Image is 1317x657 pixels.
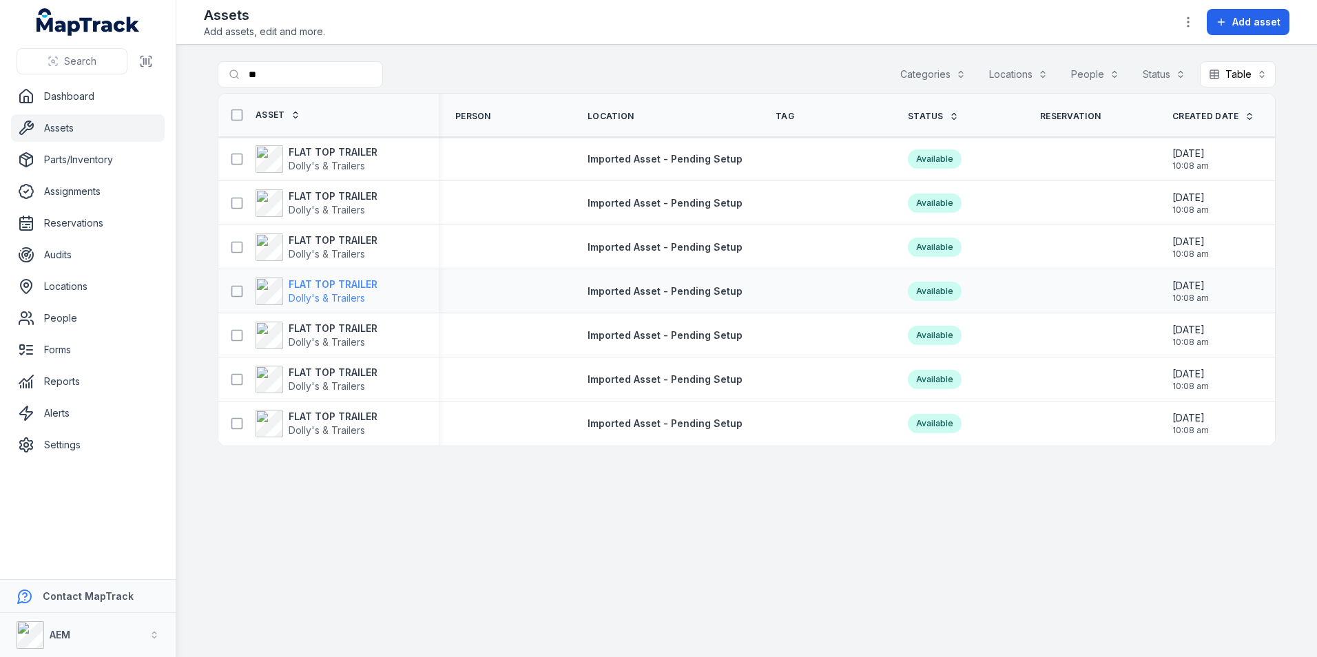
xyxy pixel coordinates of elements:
span: 10:08 am [1172,205,1209,216]
span: Add asset [1232,15,1280,29]
div: Available [908,238,962,257]
a: Reports [11,368,165,395]
span: [DATE] [1172,411,1209,425]
a: Assignments [11,178,165,205]
a: Parts/Inventory [11,146,165,174]
div: Available [908,282,962,301]
strong: FLAT TOP TRAILER [289,233,377,247]
a: FLAT TOP TRAILERDolly's & Trailers [256,322,377,349]
span: 10:08 am [1172,337,1209,348]
div: Available [908,149,962,169]
a: Forms [11,336,165,364]
time: 20/08/2025, 10:08:45 am [1172,279,1209,304]
a: Settings [11,431,165,459]
span: Imported Asset - Pending Setup [588,373,743,385]
span: Dolly's & Trailers [289,424,365,436]
time: 20/08/2025, 10:08:45 am [1172,367,1209,392]
button: Status [1134,61,1194,87]
div: Available [908,414,962,433]
a: FLAT TOP TRAILERDolly's & Trailers [256,189,377,217]
span: [DATE] [1172,323,1209,337]
strong: FLAT TOP TRAILER [289,278,377,291]
a: Imported Asset - Pending Setup [588,417,743,430]
span: [DATE] [1172,279,1209,293]
span: Asset [256,109,285,121]
a: Imported Asset - Pending Setup [588,196,743,210]
a: Assets [11,114,165,142]
span: 10:08 am [1172,160,1209,171]
span: Search [64,54,96,68]
time: 20/08/2025, 10:08:45 am [1172,235,1209,260]
span: [DATE] [1172,235,1209,249]
span: Imported Asset - Pending Setup [588,197,743,209]
span: Reservation [1040,111,1101,122]
a: Created Date [1172,111,1254,122]
time: 20/08/2025, 10:08:45 am [1172,411,1209,436]
span: Imported Asset - Pending Setup [588,241,743,253]
span: 10:08 am [1172,293,1209,304]
span: [DATE] [1172,147,1209,160]
a: FLAT TOP TRAILERDolly's & Trailers [256,233,377,261]
span: Dolly's & Trailers [289,204,365,216]
strong: Contact MapTrack [43,590,134,602]
button: Add asset [1207,9,1289,35]
a: FLAT TOP TRAILERDolly's & Trailers [256,145,377,173]
span: Imported Asset - Pending Setup [588,153,743,165]
time: 20/08/2025, 10:08:45 am [1172,323,1209,348]
h2: Assets [204,6,325,25]
span: Dolly's & Trailers [289,380,365,392]
span: Imported Asset - Pending Setup [588,417,743,429]
span: Dolly's & Trailers [289,336,365,348]
span: Dolly's & Trailers [289,160,365,171]
button: People [1062,61,1128,87]
button: Categories [891,61,975,87]
strong: AEM [50,629,70,640]
a: FLAT TOP TRAILERDolly's & Trailers [256,278,377,305]
a: Imported Asset - Pending Setup [588,328,743,342]
a: FLAT TOP TRAILERDolly's & Trailers [256,366,377,393]
span: 10:08 am [1172,249,1209,260]
strong: FLAT TOP TRAILER [289,410,377,424]
span: Tag [776,111,794,122]
a: Imported Asset - Pending Setup [588,284,743,298]
span: 10:08 am [1172,425,1209,436]
span: Imported Asset - Pending Setup [588,285,743,297]
span: [DATE] [1172,367,1209,381]
span: Status [908,111,944,122]
strong: FLAT TOP TRAILER [289,189,377,203]
span: Dolly's & Trailers [289,292,365,304]
strong: FLAT TOP TRAILER [289,145,377,159]
div: Available [908,326,962,345]
div: Available [908,194,962,213]
a: Reservations [11,209,165,237]
button: Search [17,48,127,74]
strong: FLAT TOP TRAILER [289,366,377,379]
span: [DATE] [1172,191,1209,205]
a: Alerts [11,399,165,427]
a: Audits [11,241,165,269]
a: Status [908,111,959,122]
button: Table [1200,61,1276,87]
span: Add assets, edit and more. [204,25,325,39]
time: 20/08/2025, 10:08:45 am [1172,191,1209,216]
time: 20/08/2025, 10:08:45 am [1172,147,1209,171]
a: Imported Asset - Pending Setup [588,373,743,386]
a: Imported Asset - Pending Setup [588,152,743,166]
a: Dashboard [11,83,165,110]
a: Asset [256,109,300,121]
a: Imported Asset - Pending Setup [588,240,743,254]
div: Available [908,370,962,389]
span: 10:08 am [1172,381,1209,392]
a: MapTrack [37,8,140,36]
span: Dolly's & Trailers [289,248,365,260]
a: FLAT TOP TRAILERDolly's & Trailers [256,410,377,437]
span: Imported Asset - Pending Setup [588,329,743,341]
span: Person [455,111,491,122]
span: Location [588,111,634,122]
a: People [11,304,165,332]
span: Created Date [1172,111,1239,122]
button: Locations [980,61,1057,87]
strong: FLAT TOP TRAILER [289,322,377,335]
a: Locations [11,273,165,300]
